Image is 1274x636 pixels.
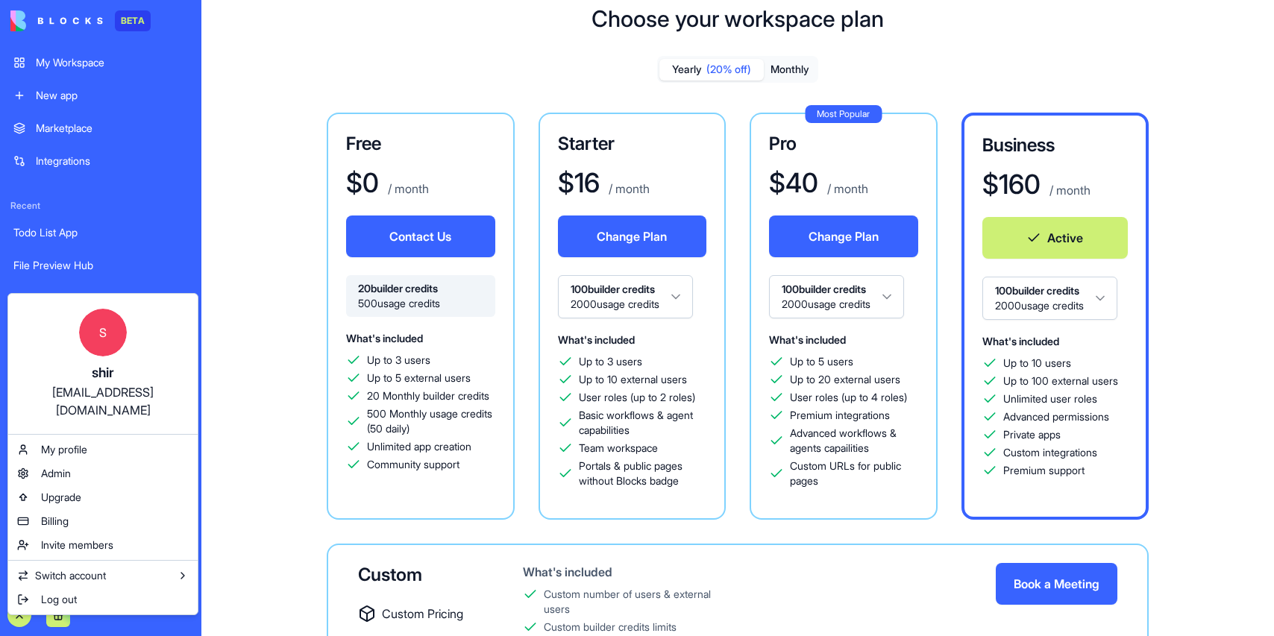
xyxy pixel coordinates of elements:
span: S [79,309,127,356]
span: Upgrade [41,490,81,505]
span: Invite members [41,538,113,552]
a: Admin [11,462,195,485]
div: File Preview Hub [13,258,188,273]
div: Todo List App [13,225,188,240]
a: Upgrade [11,485,195,509]
span: Admin [41,466,71,481]
span: My profile [41,442,87,457]
a: Billing [11,509,195,533]
a: Sshir[EMAIL_ADDRESS][DOMAIN_NAME] [11,297,195,431]
span: Switch account [35,568,106,583]
div: [EMAIL_ADDRESS][DOMAIN_NAME] [23,383,183,419]
a: My profile [11,438,195,462]
div: Food Basket Distribution System [13,291,188,306]
a: Invite members [11,533,195,557]
span: Log out [41,592,77,607]
span: Recent [4,200,197,212]
div: shir [23,362,183,383]
span: Billing [41,514,69,529]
